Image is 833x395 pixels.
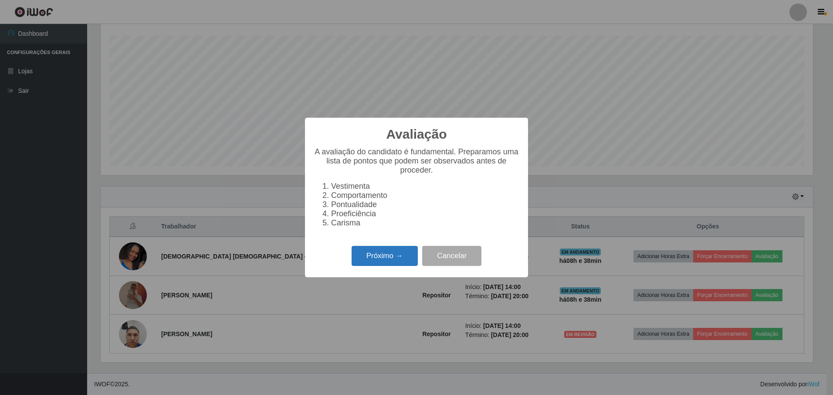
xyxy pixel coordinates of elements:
li: Pontualidade [331,200,519,209]
li: Proeficiência [331,209,519,218]
li: Vestimenta [331,182,519,191]
li: Comportamento [331,191,519,200]
button: Cancelar [422,246,481,266]
li: Carisma [331,218,519,228]
button: Próximo → [352,246,418,266]
h2: Avaliação [386,126,447,142]
p: A avaliação do candidato é fundamental. Preparamos uma lista de pontos que podem ser observados a... [314,147,519,175]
